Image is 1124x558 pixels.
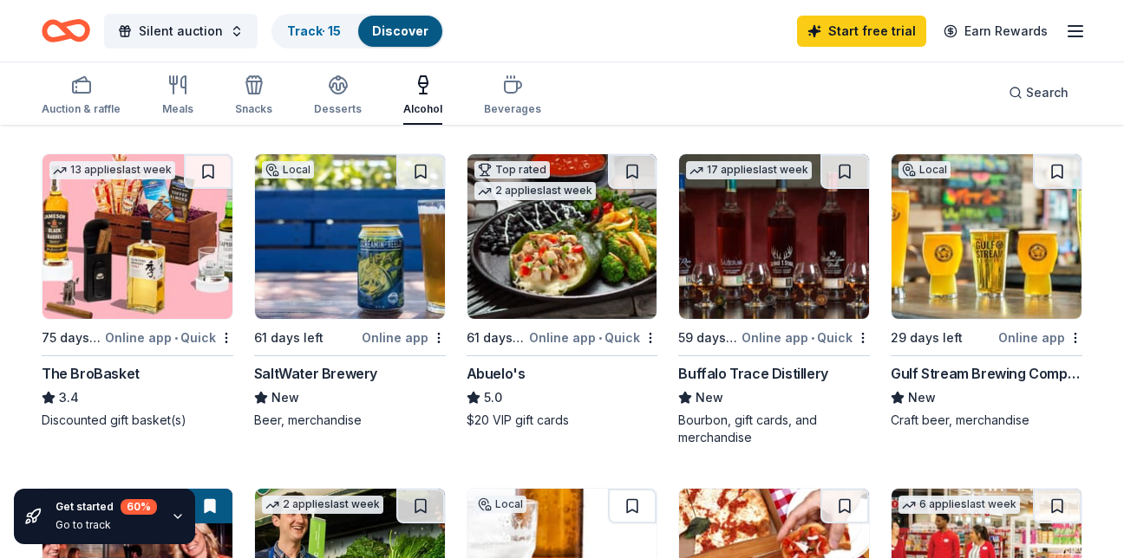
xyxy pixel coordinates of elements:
[56,518,157,532] div: Go to track
[49,161,175,179] div: 13 applies last week
[797,16,926,47] a: Start free trial
[121,499,157,515] div: 60 %
[474,496,526,513] div: Local
[254,412,446,429] div: Beer, merchandise
[254,153,446,429] a: Image for SaltWater BreweryLocal61 days leftOnline appSaltWater BreweryNewBeer, merchandise
[235,102,272,116] div: Snacks
[908,387,936,408] span: New
[403,68,442,125] button: Alcohol
[1026,82,1068,103] span: Search
[484,102,541,116] div: Beverages
[598,331,602,345] span: •
[287,23,341,38] a: Track· 15
[686,161,812,179] div: 17 applies last week
[42,102,121,116] div: Auction & raffle
[891,153,1082,429] a: Image for Gulf Stream Brewing CompanyLocal29 days leftOnline appGulf Stream Brewing CompanyNewCra...
[678,412,870,446] div: Bourbon, gift cards, and merchandise
[678,363,827,384] div: Buffalo Trace Distillery
[484,387,502,408] span: 5.0
[56,499,157,515] div: Get started
[105,327,233,348] div: Online app Quick
[372,23,428,38] a: Discover
[892,154,1082,319] img: Image for Gulf Stream Brewing Company
[403,102,442,116] div: Alcohol
[891,363,1082,384] div: Gulf Stream Brewing Company
[467,363,526,384] div: Abuelo's
[891,328,963,348] div: 29 days left
[271,387,299,408] span: New
[474,182,596,200] div: 2 applies last week
[899,496,1020,514] div: 6 applies last week
[467,328,526,348] div: 61 days left
[59,387,79,408] span: 3.4
[467,412,658,429] div: $20 VIP gift cards
[42,412,233,429] div: Discounted gift basket(s)
[42,68,121,125] button: Auction & raffle
[899,161,951,178] div: Local
[678,328,738,348] div: 59 days left
[811,331,814,345] span: •
[42,153,233,429] a: Image for The BroBasket13 applieslast week75 days leftOnline app•QuickThe BroBasket3.4Discounted ...
[262,496,383,514] div: 2 applies last week
[679,154,869,319] img: Image for Buffalo Trace Distillery
[529,327,657,348] div: Online app Quick
[696,387,723,408] span: New
[42,363,140,384] div: The BroBasket
[254,363,377,384] div: SaltWater Brewery
[742,327,870,348] div: Online app Quick
[998,327,1082,348] div: Online app
[314,68,362,125] button: Desserts
[467,153,658,429] a: Image for Abuelo's Top rated2 applieslast week61 days leftOnline app•QuickAbuelo's5.0$20 VIP gift...
[162,102,193,116] div: Meals
[104,14,258,49] button: Silent auction
[255,154,445,319] img: Image for SaltWater Brewery
[139,21,223,42] span: Silent auction
[314,102,362,116] div: Desserts
[262,161,314,178] div: Local
[174,331,178,345] span: •
[474,161,550,178] div: Top rated
[362,327,446,348] div: Online app
[42,154,232,319] img: Image for The BroBasket
[254,328,323,348] div: 61 days left
[995,75,1082,110] button: Search
[484,68,541,125] button: Beverages
[235,68,272,125] button: Snacks
[42,10,90,51] a: Home
[933,16,1058,47] a: Earn Rewards
[271,14,444,49] button: Track· 15Discover
[891,412,1082,429] div: Craft beer, merchandise
[678,153,870,446] a: Image for Buffalo Trace Distillery17 applieslast week59 days leftOnline app•QuickBuffalo Trace Di...
[162,68,193,125] button: Meals
[42,328,101,348] div: 75 days left
[467,154,657,319] img: Image for Abuelo's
